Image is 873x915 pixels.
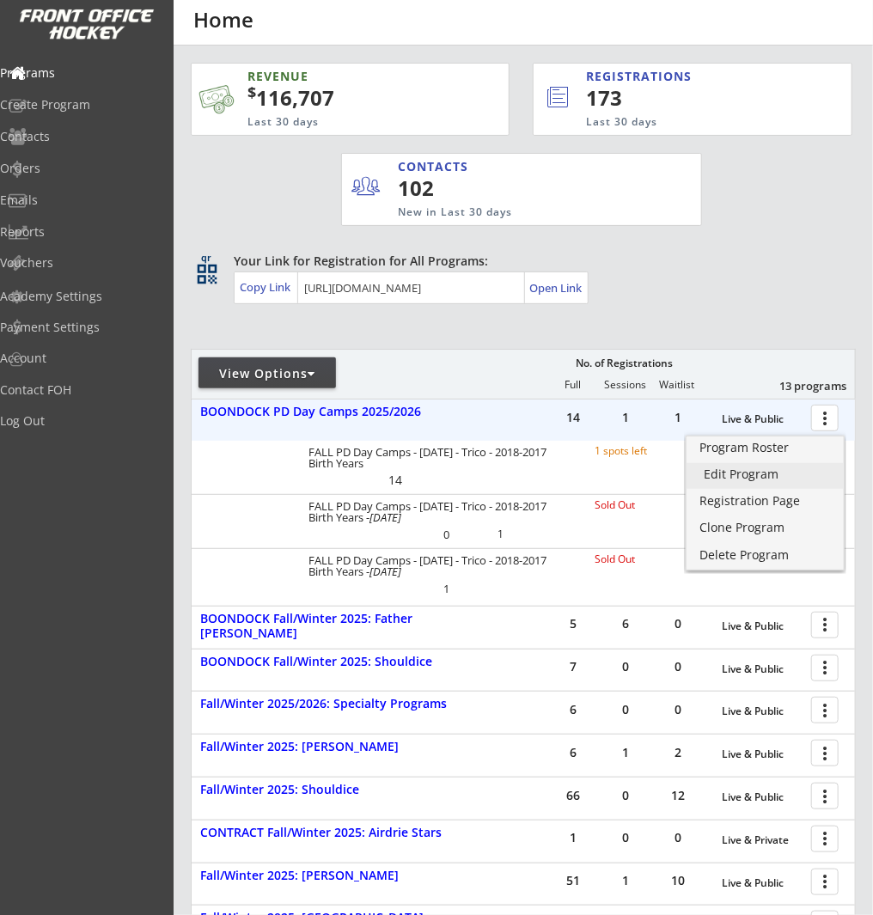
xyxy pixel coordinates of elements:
div: Live & Public [722,413,803,425]
div: 1 [652,412,704,424]
div: Live & Private [722,834,803,846]
div: Live & Public [722,663,803,675]
div: 0 [600,661,651,673]
div: 2 [652,747,704,759]
div: New in Last 30 days [398,205,621,220]
div: Your Link for Registration for All Programs: [234,253,803,270]
div: 1 [421,583,472,595]
div: 0 [600,704,651,716]
div: REGISTRATIONS [586,68,775,85]
div: 173 [586,83,794,113]
div: Sold Out [595,554,705,564]
div: 1 [600,875,651,887]
button: more_vert [811,697,839,723]
div: qr [196,253,217,264]
div: BOONDOCK Fall/Winter 2025: Father [PERSON_NAME] [200,612,468,641]
div: 6 [547,704,599,716]
div: CONTACTS [398,158,476,175]
div: Waitlist [651,379,703,391]
div: 6 [547,747,599,759]
button: more_vert [811,826,839,852]
a: Edit Program [687,463,844,489]
div: 66 [547,790,599,802]
div: Live & Public [722,705,803,717]
div: 0 [652,832,704,844]
div: 0 [600,790,651,802]
div: Delete Program [699,549,831,561]
div: 12 [652,790,704,802]
div: Registration Page [699,495,831,507]
div: Fall/Winter 2025: Shouldice [200,783,468,797]
div: Live & Public [722,877,803,889]
div: 102 [398,174,504,203]
div: Live & Public [722,620,803,632]
div: Live & Public [722,748,803,760]
em: [DATE] [369,564,401,579]
button: qr_code [194,261,220,287]
button: more_vert [811,655,839,681]
a: Program Roster [687,436,844,462]
button: more_vert [811,869,839,895]
div: 10 [652,875,704,887]
div: 1 [600,747,651,759]
div: Live & Public [722,791,803,803]
div: 14 [369,474,420,486]
div: FALL PD Day Camps - [DATE] - Trico - 2018-2017 Birth Years [308,447,571,469]
div: Edit Program [704,468,827,480]
div: Fall/Winter 2025: [PERSON_NAME] [200,740,468,754]
div: Last 30 days [247,115,430,130]
div: 0 [652,661,704,673]
div: View Options [198,365,336,382]
em: [DATE] [369,509,401,525]
div: Clone Program [699,522,831,534]
div: Fall/Winter 2025: [PERSON_NAME] [200,869,468,883]
button: more_vert [811,740,839,766]
button: more_vert [811,612,839,638]
div: FALL PD Day Camps - [DATE] - Trico - 2018-2017 Birth Years - [308,555,571,577]
div: Last 30 days [586,115,781,130]
a: Open Link [529,276,583,300]
div: 0 [421,529,472,540]
div: Sold Out [595,500,705,510]
div: Fall/Winter 2025/2026: Specialty Programs [200,697,468,711]
div: 0 [652,618,704,630]
div: REVENUE [247,68,430,85]
div: 13 programs [757,378,846,393]
a: Registration Page [687,490,844,515]
div: Program Roster [699,442,831,454]
div: 5 [547,618,599,630]
div: 51 [547,875,599,887]
div: 0 [652,704,704,716]
div: 7 [547,661,599,673]
div: FALL PD Day Camps - [DATE] - Trico - 2018-2017 Birth Years - [308,501,571,523]
div: 1 [600,412,651,424]
div: 1 [475,529,526,540]
button: more_vert [811,405,839,431]
div: CONTRACT Fall/Winter 2025: Airdrie Stars [200,826,468,840]
div: No. of Registrations [571,357,678,369]
div: 0 [600,832,651,844]
button: more_vert [811,783,839,809]
div: 1 [547,832,599,844]
div: 14 [547,412,599,424]
div: Full [547,379,599,391]
div: 116,707 [247,83,455,113]
sup: $ [247,82,256,102]
div: 1 spots left [595,446,705,456]
div: BOONDOCK Fall/Winter 2025: Shouldice [200,655,468,669]
div: Sessions [600,379,651,391]
div: Open Link [529,281,583,296]
div: 6 [600,618,651,630]
div: BOONDOCK PD Day Camps 2025/2026 [200,405,468,419]
div: Copy Link [240,279,294,295]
